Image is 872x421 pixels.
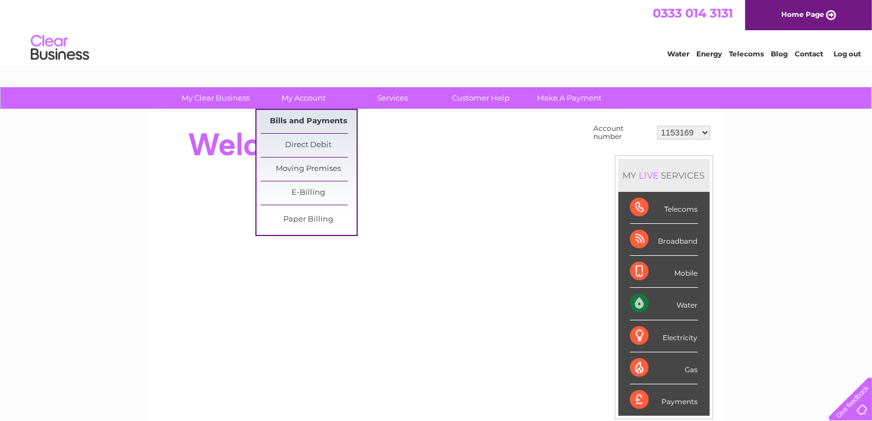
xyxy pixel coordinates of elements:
div: Payments [630,384,698,416]
a: My Account [256,87,352,109]
a: Make A Payment [521,87,617,109]
a: Direct Debit [261,134,357,157]
div: MY SERVICES [618,159,710,192]
a: Water [667,49,689,58]
a: Log out [834,49,861,58]
a: Paper Billing [261,208,357,231]
a: Blog [771,49,788,58]
div: Telecoms [630,192,698,224]
div: Gas [630,352,698,384]
td: Account number [591,122,654,144]
a: My Clear Business [168,87,264,109]
a: Telecoms [729,49,764,58]
div: LIVE [637,170,661,181]
a: 0333 014 3131 [653,6,733,20]
a: Moving Premises [261,158,357,181]
img: logo.png [30,30,90,66]
a: Contact [795,49,823,58]
div: Electricity [630,320,698,352]
a: Services [344,87,440,109]
div: Broadband [630,224,698,256]
div: Clear Business is a trading name of Verastar Limited (registered in [GEOGRAPHIC_DATA] No. 3667643... [162,6,711,56]
a: Energy [696,49,722,58]
div: Mobile [630,256,698,288]
a: Customer Help [433,87,529,109]
a: E-Billing [261,181,357,205]
div: Water [630,288,698,320]
a: Bills and Payments [261,110,357,133]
